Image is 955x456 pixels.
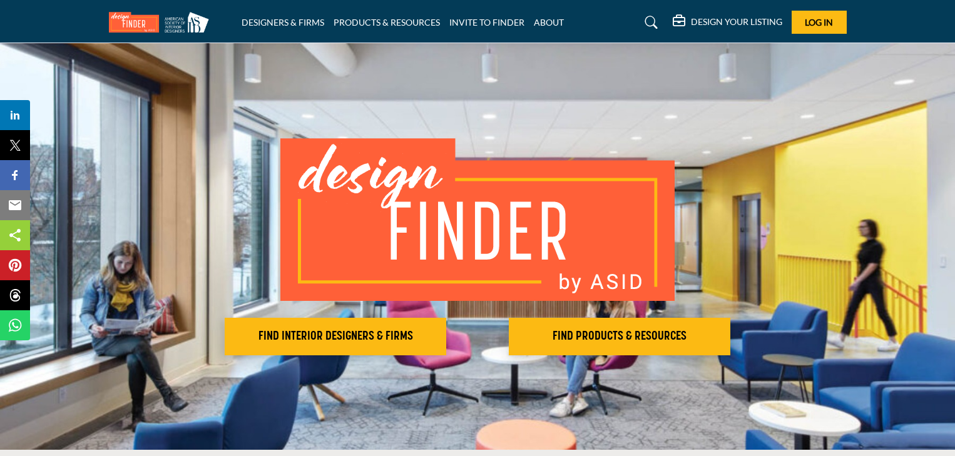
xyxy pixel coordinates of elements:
div: DESIGN YOUR LISTING [673,15,782,30]
a: Search [633,13,666,33]
a: INVITE TO FINDER [449,17,524,28]
a: ABOUT [534,17,564,28]
h5: DESIGN YOUR LISTING [691,16,782,28]
img: Site Logo [109,12,215,33]
button: FIND PRODUCTS & RESOURCES [509,318,730,355]
span: Log In [805,17,833,28]
img: image [280,138,675,301]
a: PRODUCTS & RESOURCES [334,17,440,28]
a: DESIGNERS & FIRMS [242,17,324,28]
h2: FIND PRODUCTS & RESOURCES [513,329,727,344]
button: FIND INTERIOR DESIGNERS & FIRMS [225,318,446,355]
h2: FIND INTERIOR DESIGNERS & FIRMS [228,329,442,344]
button: Log In [792,11,847,34]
